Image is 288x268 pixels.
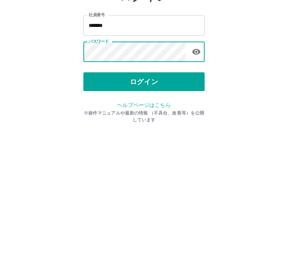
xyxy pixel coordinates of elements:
[89,97,109,103] label: パスワード
[119,48,169,62] h2: ログイン
[117,161,171,167] a: ヘルプページはこちら
[89,71,105,77] label: 社員番号
[83,131,205,150] button: ログイン
[83,168,205,182] p: ※操作マニュアルや最新の情報 （不具合、改善等）を公開しています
